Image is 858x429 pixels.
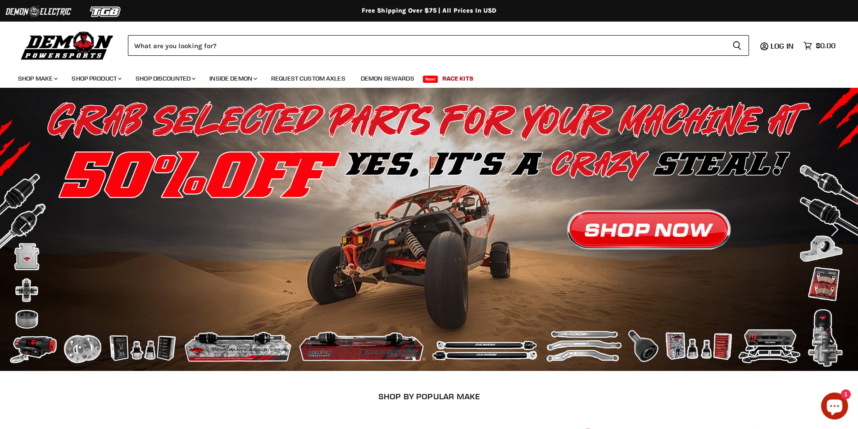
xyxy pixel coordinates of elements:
[65,69,127,88] a: Shop Product
[816,41,835,50] span: $0.00
[16,221,34,239] button: Previous
[11,66,833,88] ul: Main menu
[423,76,438,83] span: New!
[436,69,480,88] a: Race Kits
[413,357,416,361] li: Page dot 1
[69,7,790,15] div: Free Shipping Over $75 | All Prices In USD
[432,357,436,361] li: Page dot 3
[128,35,749,56] form: Product
[767,42,799,50] a: Log in
[128,35,725,56] input: Search
[725,35,749,56] button: Search
[771,41,794,50] span: Log in
[5,3,72,20] img: Demon Electric Logo 2
[264,69,352,88] a: Request Custom Axles
[354,69,421,88] a: Demon Rewards
[824,221,842,239] button: Next
[442,357,445,361] li: Page dot 4
[129,69,201,88] a: Shop Discounted
[80,392,778,401] h2: SHOP BY POPULAR MAKE
[18,29,117,61] img: Demon Powersports
[203,69,263,88] a: Inside Demon
[799,39,840,52] a: $0.00
[422,357,426,361] li: Page dot 2
[72,3,140,20] img: TGB Logo 2
[11,69,63,88] a: Shop Make
[818,393,851,422] inbox-online-store-chat: Shopify online store chat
